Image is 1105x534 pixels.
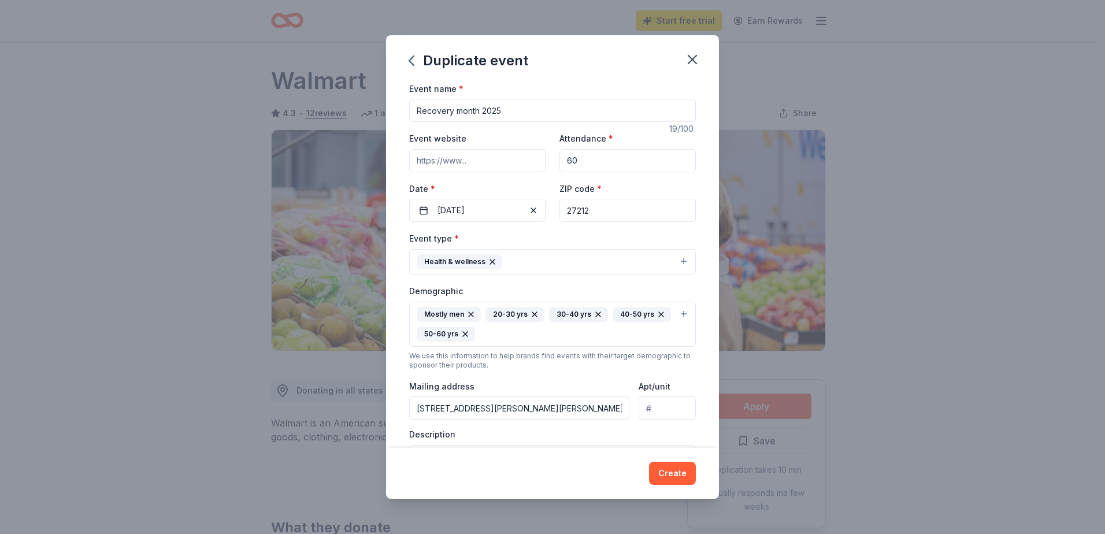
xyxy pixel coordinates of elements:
label: Mailing address [409,381,474,392]
label: Date [409,183,546,195]
input: https://www... [409,149,546,172]
button: Create [649,462,696,485]
input: 12345 (U.S. only) [559,199,696,222]
label: Demographic [409,285,463,297]
div: Mostly men [417,307,481,322]
label: Description [409,429,455,440]
div: 20-30 yrs [485,307,544,322]
input: Enter a US address [409,396,629,420]
input: # [639,396,696,420]
div: 30-40 yrs [549,307,608,322]
label: Apt/unit [639,381,670,392]
input: 20 [559,149,696,172]
div: 19 /100 [669,122,696,136]
div: Health & wellness [417,254,502,269]
button: Health & wellness [409,249,696,275]
label: Event type [409,233,459,244]
button: [DATE] [409,199,546,222]
div: We use this information to help brands find events with their target demographic to sponsor their... [409,351,696,370]
div: 40-50 yrs [613,307,671,322]
input: Spring Fundraiser [409,99,696,122]
div: 50-60 yrs [417,327,475,342]
label: Event website [409,133,466,144]
div: Duplicate event [409,51,528,70]
button: Mostly men20-30 yrs30-40 yrs40-50 yrs50-60 yrs [409,302,696,347]
label: Attendance [559,133,613,144]
label: Event name [409,83,463,95]
label: ZIP code [559,183,602,195]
